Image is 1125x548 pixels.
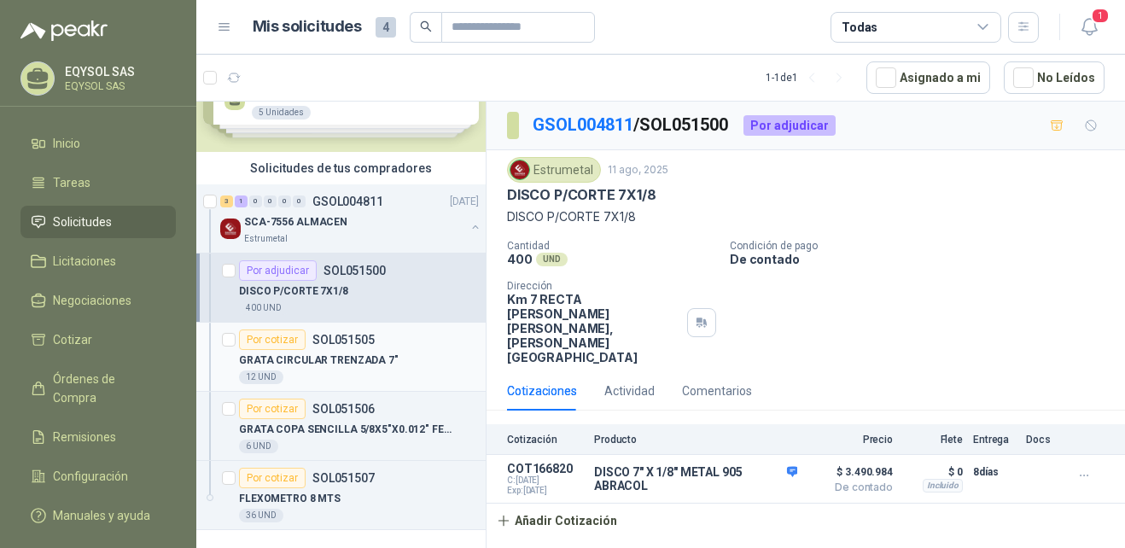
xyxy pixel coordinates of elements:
p: FLEXOMETRO 8 MTS [239,491,341,507]
a: Remisiones [20,421,176,453]
div: 0 [264,195,277,207]
p: SCA-7556 ALMACEN [244,214,347,230]
button: No Leídos [1004,61,1105,94]
a: Tareas [20,166,176,199]
div: Incluido [923,479,963,493]
a: Por cotizarSOL051505GRATA CIRCULAR TRENZADA 7"12 UND [196,323,486,392]
img: Company Logo [220,219,241,239]
button: 1 [1074,12,1105,43]
p: Precio [807,434,893,446]
span: search [420,20,432,32]
a: GSOL004811 [533,114,633,135]
a: Manuales y ayuda [20,499,176,532]
div: Por adjudicar [239,260,317,281]
p: De contado [730,252,1118,266]
span: Inicio [53,134,80,153]
p: GRATA COPA SENCILLA 5/8X5"X0.012" FECIN [239,422,452,438]
p: / SOL051500 [533,112,730,138]
h1: Mis solicitudes [253,15,362,39]
p: DISCO P/CORTE 7X1/8 [507,186,656,204]
div: 0 [293,195,306,207]
p: Condición de pago [730,240,1118,252]
p: GRATA CIRCULAR TRENZADA 7" [239,353,399,369]
div: 36 UND [239,509,283,522]
div: 0 [249,195,262,207]
span: Remisiones [53,428,116,446]
a: Solicitudes [20,206,176,238]
span: Cotizar [53,330,92,349]
p: Entrega [973,434,1016,446]
a: Cotizar [20,324,176,356]
span: Licitaciones [53,252,116,271]
span: 4 [376,17,396,38]
div: Cotizaciones [507,382,577,400]
div: 400 UND [239,301,289,315]
div: Todas [842,18,877,37]
span: 1 [1091,8,1110,24]
span: Solicitudes [53,213,112,231]
a: Por cotizarSOL051506GRATA COPA SENCILLA 5/8X5"X0.012" FECIN6 UND [196,392,486,461]
button: Añadir Cotización [487,504,627,538]
div: 1 [235,195,248,207]
p: Docs [1026,434,1060,446]
a: Negociaciones [20,284,176,317]
img: Company Logo [510,160,529,179]
div: 12 UND [239,370,283,384]
span: Configuración [53,467,128,486]
p: Km 7 RECTA [PERSON_NAME] [PERSON_NAME] , [PERSON_NAME][GEOGRAPHIC_DATA] [507,292,680,364]
div: 6 UND [239,440,278,453]
p: Cotización [507,434,584,446]
p: EQYSOL SAS [65,81,172,91]
p: $ 0 [903,462,963,482]
a: Inicio [20,127,176,160]
div: Solicitudes de tus compradores [196,152,486,184]
span: Negociaciones [53,291,131,310]
p: 400 [507,252,533,266]
p: Producto [594,434,797,446]
a: Órdenes de Compra [20,363,176,414]
a: Por adjudicarSOL051500DISCO P/CORTE 7X1/8400 UND [196,254,486,323]
div: Estrumetal [507,157,601,183]
p: 11 ago, 2025 [608,162,668,178]
div: Por cotizar [239,329,306,350]
div: 3 [220,195,233,207]
span: $ 3.490.984 [807,462,893,482]
p: Dirección [507,280,680,292]
div: Comentarios [682,382,752,400]
div: Por cotizar [239,399,306,419]
button: Asignado a mi [866,61,990,94]
span: C: [DATE] [507,475,584,486]
span: Órdenes de Compra [53,370,160,407]
p: DISCO P/CORTE 7X1/8 [507,207,1105,226]
p: GSOL004811 [312,195,383,207]
p: Estrumetal [244,232,288,246]
a: Licitaciones [20,245,176,277]
p: SOL051505 [312,334,375,346]
p: 8 días [973,462,1016,482]
p: COT166820 [507,462,584,475]
p: DISCO 7" X 1/8" METAL 905 ABRACOL [594,465,797,493]
a: 3 1 0 0 0 0 GSOL004811[DATE] Company LogoSCA-7556 ALMACENEstrumetal [220,191,482,246]
div: Por adjudicar [743,115,836,136]
p: SOL051507 [312,472,375,484]
span: Manuales y ayuda [53,506,150,525]
div: 0 [278,195,291,207]
a: Por cotizarSOL051507FLEXOMETRO 8 MTS36 UND [196,461,486,530]
span: Exp: [DATE] [507,486,584,496]
div: UND [536,253,568,266]
p: SOL051506 [312,403,375,415]
img: Logo peakr [20,20,108,41]
a: Configuración [20,460,176,493]
div: 1 - 1 de 1 [766,64,853,91]
div: Actividad [604,382,655,400]
div: Por cotizar [239,468,306,488]
p: SOL051500 [324,265,386,277]
p: Flete [903,434,963,446]
span: Tareas [53,173,90,192]
p: EQYSOL SAS [65,66,172,78]
p: Cantidad [507,240,716,252]
p: DISCO P/CORTE 7X1/8 [239,283,348,300]
span: De contado [807,482,893,493]
p: [DATE] [450,194,479,210]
